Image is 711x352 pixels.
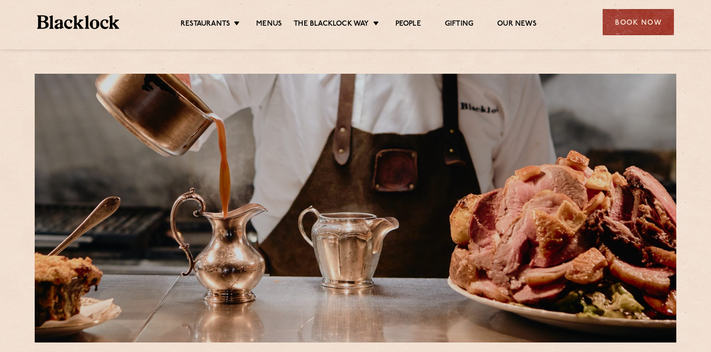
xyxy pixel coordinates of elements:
[395,20,421,30] a: People
[181,20,230,30] a: Restaurants
[445,20,473,30] a: Gifting
[256,20,282,30] a: Menus
[37,15,119,29] img: BL_Textured_Logo-footer-cropped.svg
[294,20,369,30] a: The Blacklock Way
[603,9,674,35] div: Book Now
[497,20,537,30] a: Our News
